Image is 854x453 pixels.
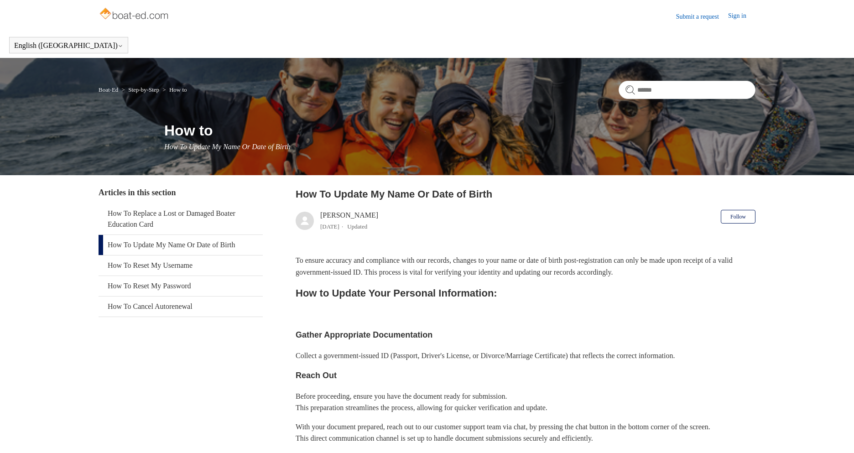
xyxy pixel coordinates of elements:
a: Boat-Ed [99,86,118,93]
a: How To Cancel Autorenewal [99,297,263,317]
button: Follow Article [721,210,755,224]
h3: Gather Appropriate Documentation [296,328,755,342]
a: Submit a request [676,12,728,21]
input: Search [619,81,755,99]
a: Sign in [728,11,755,22]
a: How To Reset My Username [99,255,263,276]
h2: How to Update Your Personal Information: [296,285,755,301]
p: Collect a government-issued ID (Passport, Driver's License, or Divorce/Marriage Certificate) that... [296,350,755,362]
button: English ([GEOGRAPHIC_DATA]) [14,42,123,50]
p: With your document prepared, reach out to our customer support team via chat, by pressing the cha... [296,421,755,444]
h2: How To Update My Name Or Date of Birth [296,187,755,202]
a: How To Replace a Lost or Damaged Boater Education Card [99,203,263,234]
p: To ensure accuracy and compliance with our records, changes to your name or date of birth post-re... [296,255,755,278]
a: How to [169,86,187,93]
li: How to [161,86,187,93]
p: Before proceeding, ensure you have the document ready for submission. This preparation streamline... [296,391,755,414]
li: Boat-Ed [99,86,120,93]
span: How To Update My Name Or Date of Birth [164,143,291,151]
a: How To Update My Name Or Date of Birth [99,235,263,255]
a: How To Reset My Password [99,276,263,296]
h3: Reach Out [296,369,755,382]
div: [PERSON_NAME] [320,210,378,232]
h1: How to [164,120,755,141]
li: Step-by-Step [120,86,161,93]
li: Updated [347,223,367,230]
img: Boat-Ed Help Center home page [99,5,171,24]
span: Articles in this section [99,188,176,197]
a: Step-by-Step [128,86,159,93]
time: 04/08/2025, 12:33 [320,223,339,230]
